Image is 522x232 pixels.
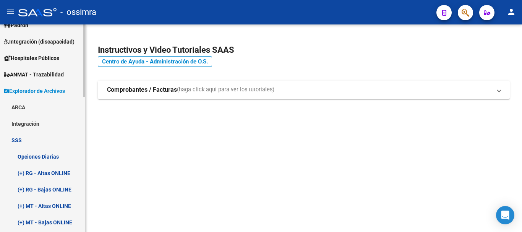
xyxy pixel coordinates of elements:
span: Integración (discapacidad) [4,37,75,46]
span: ANMAT - Trazabilidad [4,70,64,79]
strong: Comprobantes / Facturas [107,86,177,94]
a: Centro de Ayuda - Administración de O.S. [98,56,212,67]
span: - ossimra [60,4,96,21]
mat-icon: person [507,7,516,16]
mat-icon: menu [6,7,15,16]
span: Explorador de Archivos [4,87,65,95]
span: Hospitales Públicos [4,54,59,62]
h2: Instructivos y Video Tutoriales SAAS [98,43,510,57]
span: (haga click aquí para ver los tutoriales) [177,86,274,94]
span: Padrón [4,21,28,29]
div: Open Intercom Messenger [496,206,514,224]
mat-expansion-panel-header: Comprobantes / Facturas(haga click aquí para ver los tutoriales) [98,81,510,99]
